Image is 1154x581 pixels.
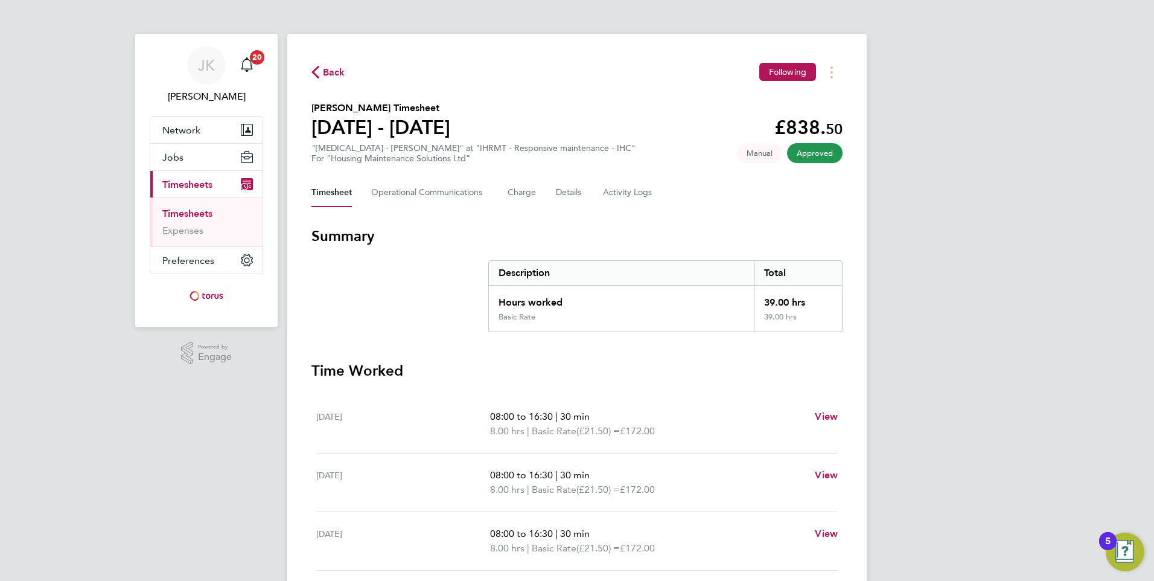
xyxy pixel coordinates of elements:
span: 50 [826,120,843,138]
span: £172.00 [620,425,655,437]
h3: Time Worked [311,361,843,380]
h3: Summary [311,226,843,246]
a: Go to home page [150,286,263,306]
span: (£21.50) = [576,484,620,495]
a: View [815,468,838,483]
button: Jobs [150,144,263,170]
div: Total [754,261,842,285]
a: Expenses [162,225,203,236]
span: Jobs [162,152,183,163]
span: Basic Rate [532,424,576,438]
span: 8.00 hrs [490,484,524,495]
span: View [815,528,838,539]
span: View [815,411,838,422]
button: Back [311,65,345,80]
div: 5 [1105,541,1111,557]
a: Timesheets [162,208,212,219]
div: Hours worked [489,286,754,312]
span: | [527,425,529,437]
button: Charge [508,178,537,207]
span: | [527,484,529,495]
button: Operational Communications [371,178,488,207]
nav: Main navigation [135,34,278,327]
span: 8.00 hrs [490,425,524,437]
span: Basic Rate [532,483,576,497]
span: Network [162,124,200,136]
span: | [555,469,558,481]
span: Timesheets [162,179,212,190]
span: (£21.50) = [576,425,620,437]
span: | [555,528,558,539]
button: Open Resource Center, 5 new notifications [1106,533,1144,571]
img: torus-logo-retina.png [185,286,228,306]
span: | [555,411,558,422]
button: Details [556,178,584,207]
span: This timesheet was manually created. [737,143,782,163]
span: 08:00 to 16:30 [490,528,553,539]
span: View [815,469,838,481]
div: [DATE] [316,468,490,497]
div: 39.00 hrs [754,286,842,312]
span: £172.00 [620,542,655,554]
span: James Kane [150,89,263,104]
a: View [815,409,838,424]
button: Timesheets [150,171,263,197]
button: Following [759,63,816,81]
span: 30 min [560,411,590,422]
span: 30 min [560,528,590,539]
span: Basic Rate [532,541,576,556]
div: Summary [488,260,843,332]
span: 8.00 hrs [490,542,524,554]
span: 30 min [560,469,590,481]
a: 20 [235,46,259,85]
div: Basic Rate [499,312,535,322]
a: JK[PERSON_NAME] [150,46,263,104]
h2: [PERSON_NAME] Timesheet [311,101,450,115]
button: Timesheets Menu [821,63,843,82]
button: Preferences [150,247,263,274]
div: Description [489,261,754,285]
a: View [815,527,838,541]
h1: [DATE] - [DATE] [311,115,450,140]
span: Preferences [162,255,214,266]
button: Activity Logs [603,178,654,207]
button: Network [150,117,263,143]
span: 08:00 to 16:30 [490,469,553,481]
span: Engage [198,352,232,362]
span: £172.00 [620,484,655,495]
div: 39.00 hrs [754,312,842,332]
div: Timesheets [150,197,263,246]
span: Back [323,65,345,80]
button: Timesheet [311,178,352,207]
span: This timesheet has been approved. [787,143,843,163]
span: JK [198,57,215,73]
div: [DATE] [316,527,490,556]
div: [DATE] [316,409,490,438]
span: 08:00 to 16:30 [490,411,553,422]
span: | [527,542,529,554]
span: (£21.50) = [576,542,620,554]
div: For "Housing Maintenance Solutions Ltd" [311,153,636,164]
span: Powered by [198,342,232,352]
span: Following [769,66,806,77]
a: Powered byEngage [181,342,232,365]
app-decimal: £838. [774,116,843,139]
span: 20 [250,50,264,65]
div: "[MEDICAL_DATA] - [PERSON_NAME]" at "IHRMT - Responsive maintenance - IHC" [311,143,636,164]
